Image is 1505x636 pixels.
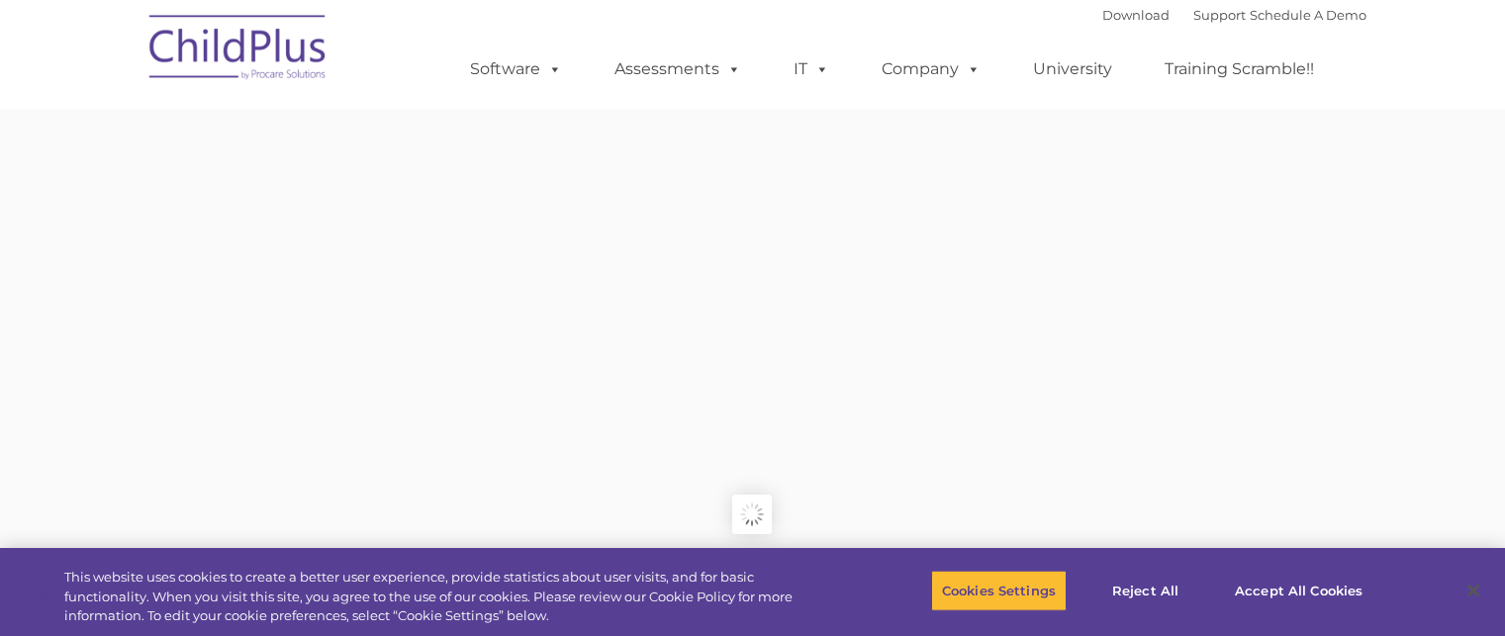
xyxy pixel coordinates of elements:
[450,49,582,89] a: Software
[1193,7,1246,23] a: Support
[1083,570,1207,611] button: Reject All
[1102,7,1366,23] font: |
[774,49,849,89] a: IT
[1452,569,1495,612] button: Close
[1145,49,1334,89] a: Training Scramble!!
[1250,7,1366,23] a: Schedule A Demo
[862,49,1000,89] a: Company
[140,1,337,100] img: ChildPlus by Procare Solutions
[931,570,1067,611] button: Cookies Settings
[1102,7,1170,23] a: Download
[595,49,761,89] a: Assessments
[1224,570,1373,611] button: Accept All Cookies
[64,568,828,626] div: This website uses cookies to create a better user experience, provide statistics about user visit...
[1013,49,1132,89] a: University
